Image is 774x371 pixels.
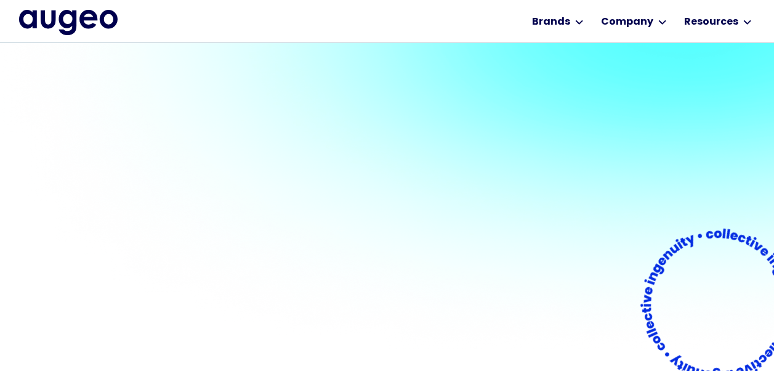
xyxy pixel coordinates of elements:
div: Company [601,15,653,30]
img: Augeo's full logo in midnight blue. [19,10,118,35]
div: Brands [532,15,570,30]
a: home [19,10,118,35]
div: Resources [684,15,738,30]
